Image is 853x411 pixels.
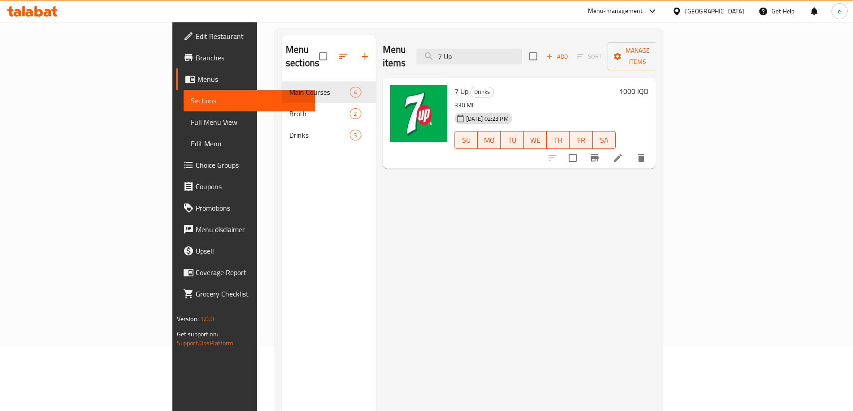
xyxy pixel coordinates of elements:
span: SA [596,134,612,147]
button: TH [547,131,570,149]
button: delete [630,147,652,169]
nav: Menu sections [282,78,376,149]
div: Broth2 [282,103,376,124]
span: Select to update [563,148,582,167]
h6: 1000 IQD [619,85,648,97]
span: TH [550,134,566,147]
span: Choice Groups [196,160,308,170]
h2: Menu items [383,43,406,70]
span: Get support on: [177,328,218,340]
span: Broth [289,108,350,119]
span: Sections [191,95,308,106]
a: Edit Menu [184,133,315,154]
a: Branches [176,47,315,68]
a: Sections [184,90,315,111]
button: MO [478,131,501,149]
span: 7 Up [454,85,468,98]
span: e [838,6,841,16]
span: Version: [177,313,199,325]
span: Branches [196,52,308,63]
a: Support.OpsPlatform [177,337,234,349]
div: [GEOGRAPHIC_DATA] [685,6,744,16]
span: Promotions [196,203,308,213]
span: Drinks [289,130,350,140]
span: Drinks [471,87,493,97]
span: 3 [350,131,360,140]
a: Edit menu item [613,153,623,163]
span: [DATE] 02:23 PM [463,114,512,123]
span: Main Courses [289,87,350,97]
span: WE [527,134,543,147]
span: Edit Menu [191,138,308,149]
span: 2 [350,110,360,118]
span: FR [573,134,589,147]
span: Menu disclaimer [196,224,308,235]
span: Full Menu View [191,117,308,127]
span: 1.0.0 [200,313,214,325]
a: Promotions [176,197,315,219]
input: search [416,49,522,64]
span: Coverage Report [196,267,308,278]
a: Coupons [176,176,315,197]
button: SA [593,131,616,149]
button: SU [454,131,478,149]
span: Menus [197,74,308,85]
button: Add [543,50,571,64]
img: 7 Up [390,85,447,142]
span: Add item [543,50,571,64]
div: Main Courses4 [282,81,376,103]
div: Drinks3 [282,124,376,146]
div: items [350,87,361,97]
span: Upsell [196,246,308,256]
p: 330 Ml [454,100,616,111]
span: Add [545,51,569,62]
span: Select all sections [314,47,333,66]
div: items [350,130,361,140]
button: FR [570,131,592,149]
span: MO [481,134,497,147]
span: 4 [350,88,360,97]
a: Menu disclaimer [176,219,315,240]
a: Grocery Checklist [176,283,315,305]
a: Edit Restaurant [176,25,315,47]
span: Select section first [571,50,608,64]
span: Grocery Checklist [196,288,308,299]
a: Menus [176,68,315,90]
a: Upsell [176,240,315,262]
a: Coverage Report [176,262,315,283]
div: Drinks [470,87,494,97]
div: items [350,108,361,119]
span: Select section [524,47,543,66]
a: Choice Groups [176,154,315,176]
span: TU [504,134,520,147]
span: Coupons [196,181,308,192]
button: WE [524,131,547,149]
div: Menu-management [588,6,643,17]
button: Manage items [608,42,668,70]
span: SU [459,134,474,147]
span: Edit Restaurant [196,31,308,42]
button: TU [501,131,523,149]
a: Full Menu View [184,111,315,133]
button: Branch-specific-item [584,147,605,169]
span: Manage items [615,45,660,68]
